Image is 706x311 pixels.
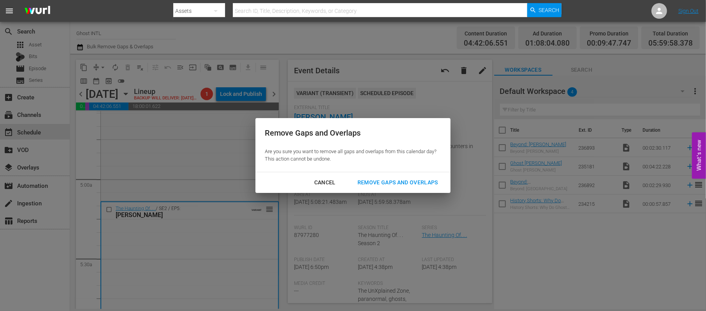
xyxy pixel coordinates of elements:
div: Cancel [308,178,342,187]
span: Search [539,3,560,17]
img: ans4CAIJ8jUAAAAAAAAAAAAAAAAAAAAAAAAgQb4GAAAAAAAAAAAAAAAAAAAAAAAAJMjXAAAAAAAAAAAAAAAAAAAAAAAAgAT5G... [19,2,56,20]
button: Cancel [305,175,345,190]
button: Remove Gaps and Overlaps [348,175,447,190]
a: Sign Out [678,8,699,14]
p: This action cannot be undone. [265,155,437,163]
button: Open Feedback Widget [692,133,706,179]
p: Are you sure you want to remove all gaps and overlaps from this calendar day? [265,148,437,155]
div: Remove Gaps and Overlaps [265,127,437,139]
span: menu [5,6,14,16]
div: Remove Gaps and Overlaps [351,178,444,187]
